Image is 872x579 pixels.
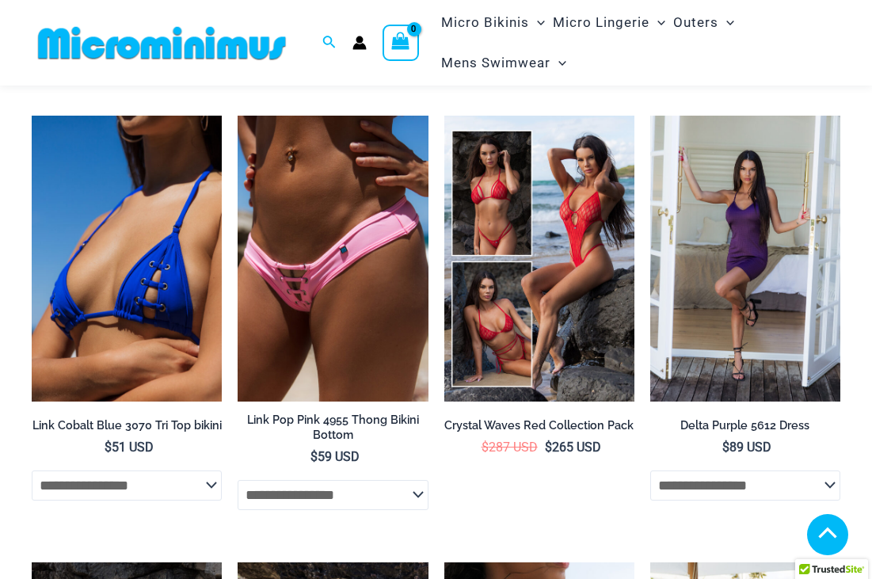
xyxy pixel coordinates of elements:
a: View Shopping Cart, empty [383,25,419,61]
span: Outers [673,2,718,43]
img: MM SHOP LOGO FLAT [32,25,292,61]
span: $ [310,449,318,464]
span: $ [105,440,112,455]
h2: Link Cobalt Blue 3070 Tri Top bikini [32,418,222,433]
span: $ [545,440,552,455]
span: Micro Bikinis [441,2,529,43]
span: Menu Toggle [529,2,545,43]
a: Link Pop Pink 4955 Bottom 01Link Pop Pink 4955 Bottom 02Link Pop Pink 4955 Bottom 02 [238,116,428,401]
span: Micro Lingerie [553,2,649,43]
bdi: 287 USD [482,440,538,455]
a: Collection PackCrystal Waves 305 Tri Top 4149 Thong 01Crystal Waves 305 Tri Top 4149 Thong 01 [444,116,634,401]
bdi: 59 USD [310,449,360,464]
bdi: 89 USD [722,440,771,455]
a: Search icon link [322,33,337,53]
bdi: 51 USD [105,440,154,455]
a: Micro LingerieMenu ToggleMenu Toggle [549,2,669,43]
img: Link Cobalt Blue 3070 Top 01 [32,116,222,401]
span: Menu Toggle [550,43,566,83]
img: Collection Pack [444,116,634,401]
h2: Crystal Waves Red Collection Pack [444,418,634,433]
a: Link Cobalt Blue 3070 Top 01Link Cobalt Blue 3070 Top 4955 Bottom 03Link Cobalt Blue 3070 Top 495... [32,116,222,401]
h2: Delta Purple 5612 Dress [650,418,840,433]
a: Micro BikinisMenu ToggleMenu Toggle [437,2,549,43]
a: Account icon link [352,36,367,50]
bdi: 265 USD [545,440,601,455]
h2: Link Pop Pink 4955 Thong Bikini Bottom [238,413,428,442]
span: $ [722,440,729,455]
a: Link Pop Pink 4955 Thong Bikini Bottom [238,413,428,448]
a: Delta Purple 5612 Dress 01Delta Purple 5612 Dress 03Delta Purple 5612 Dress 03 [650,116,840,401]
a: Crystal Waves Red Collection Pack [444,418,634,439]
span: Menu Toggle [718,2,734,43]
a: OutersMenu ToggleMenu Toggle [669,2,738,43]
img: Link Pop Pink 4955 Bottom 01 [238,116,428,401]
span: Mens Swimwear [441,43,550,83]
a: Mens SwimwearMenu ToggleMenu Toggle [437,43,570,83]
a: Delta Purple 5612 Dress [650,418,840,439]
span: Menu Toggle [649,2,665,43]
a: Link Cobalt Blue 3070 Tri Top bikini [32,418,222,439]
img: Delta Purple 5612 Dress 01 [650,116,840,401]
span: $ [482,440,489,455]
